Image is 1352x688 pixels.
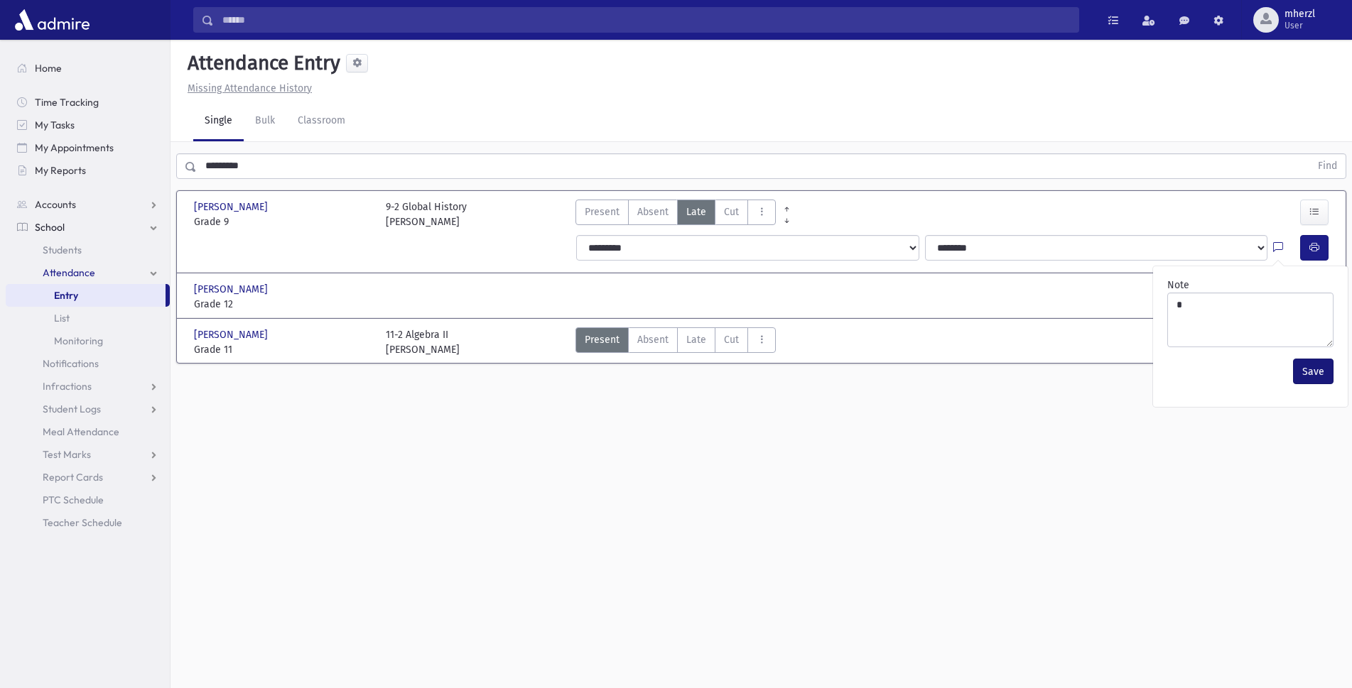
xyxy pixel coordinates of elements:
a: List [6,307,170,329]
span: Time Tracking [35,96,99,109]
div: AttTypes [575,200,776,229]
span: Late [686,204,706,219]
a: Report Cards [6,466,170,488]
label: Note [1167,278,1189,293]
span: Monitoring [54,334,103,347]
span: Report Cards [43,471,103,484]
a: Attendance [6,261,170,284]
button: Find [1309,154,1346,178]
span: Student Logs [43,403,101,415]
a: My Tasks [6,114,170,136]
a: Single [193,102,244,141]
a: Time Tracking [6,91,170,114]
span: [PERSON_NAME] [194,200,271,214]
span: mherzl [1285,9,1315,20]
a: Entry [6,284,166,307]
span: Present [585,204,620,219]
span: Students [43,244,82,256]
span: Cut [724,204,739,219]
span: Teacher Schedule [43,516,122,529]
h5: Attendance Entry [182,51,340,75]
span: School [35,221,65,234]
div: AttTypes [575,327,776,357]
a: Missing Attendance History [182,82,312,94]
span: [PERSON_NAME] [194,327,271,342]
a: Bulk [244,102,286,141]
a: Teacher Schedule [6,511,170,534]
span: Home [35,62,62,75]
a: Students [6,239,170,261]
span: Grade 12 [194,297,372,312]
span: Late [686,332,706,347]
a: Test Marks [6,443,170,466]
span: Meal Attendance [43,425,119,438]
span: Attendance [43,266,95,279]
a: Notifications [6,352,170,375]
button: Save [1293,359,1334,384]
span: My Tasks [35,119,75,131]
span: Absent [637,204,669,219]
div: 11-2 Algebra II [PERSON_NAME] [386,327,460,357]
a: Accounts [6,193,170,216]
a: School [6,216,170,239]
span: Present [585,332,620,347]
span: My Appointments [35,141,114,154]
span: Test Marks [43,448,91,461]
a: My Reports [6,159,170,182]
img: AdmirePro [11,6,93,34]
u: Missing Attendance History [188,82,312,94]
a: My Appointments [6,136,170,159]
span: Entry [54,289,78,302]
input: Search [214,7,1078,33]
div: 9-2 Global History [PERSON_NAME] [386,200,467,229]
a: Home [6,57,170,80]
span: PTC Schedule [43,493,104,506]
span: Grade 11 [194,342,372,357]
span: Accounts [35,198,76,211]
a: Classroom [286,102,357,141]
a: Student Logs [6,398,170,420]
span: User [1285,20,1315,31]
a: Infractions [6,375,170,398]
span: My Reports [35,164,86,177]
span: [PERSON_NAME] [194,282,271,297]
span: Notifications [43,357,99,370]
span: Cut [724,332,739,347]
a: Monitoring [6,329,170,352]
span: Infractions [43,380,92,393]
span: List [54,312,70,324]
span: Grade 9 [194,214,372,229]
a: Meal Attendance [6,420,170,443]
span: Absent [637,332,669,347]
a: PTC Schedule [6,488,170,511]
